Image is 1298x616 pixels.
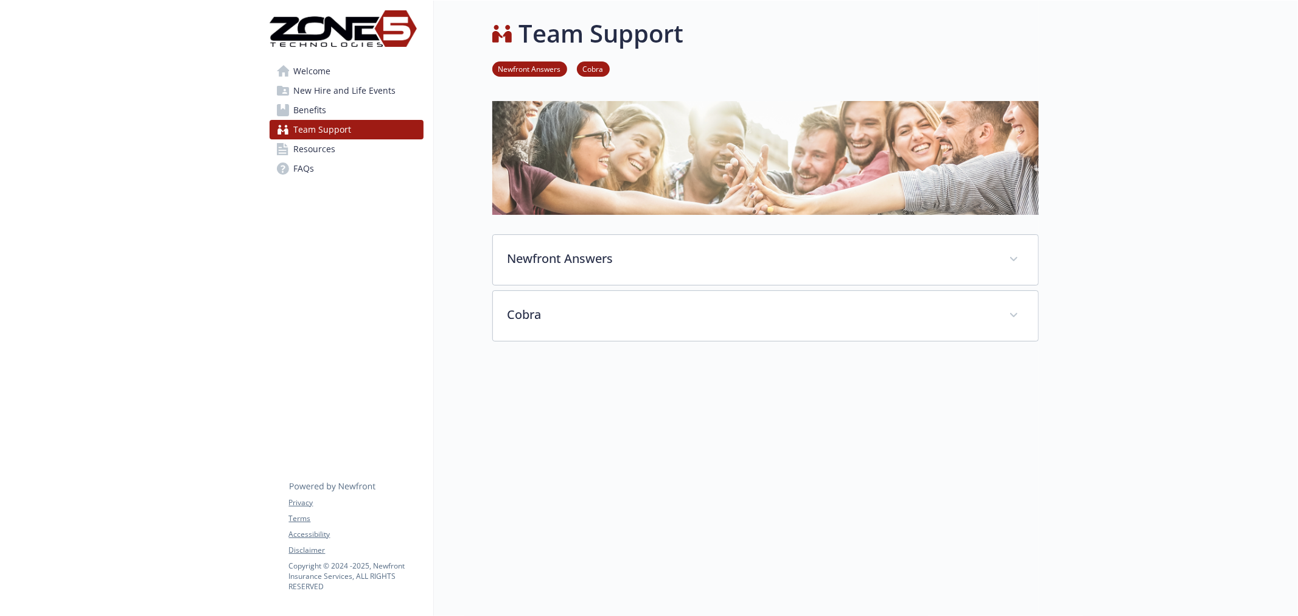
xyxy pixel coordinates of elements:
span: New Hire and Life Events [294,81,396,100]
a: Team Support [270,120,424,139]
span: Resources [294,139,336,159]
p: Copyright © 2024 - 2025 , Newfront Insurance Services, ALL RIGHTS RESERVED [289,561,423,592]
img: team support page banner [492,101,1039,215]
a: Terms [289,513,423,524]
span: FAQs [294,159,315,178]
a: Welcome [270,61,424,81]
p: Newfront Answers [508,250,994,268]
p: Cobra [508,306,994,324]
a: Resources [270,139,424,159]
a: New Hire and Life Events [270,81,424,100]
a: Newfront Answers [492,63,567,74]
a: Disclaimer [289,545,423,556]
a: Accessibility [289,529,423,540]
span: Team Support [294,120,352,139]
h1: Team Support [519,15,684,52]
div: Cobra [493,291,1038,341]
span: Benefits [294,100,327,120]
div: Newfront Answers [493,235,1038,285]
a: Benefits [270,100,424,120]
a: FAQs [270,159,424,178]
a: Cobra [577,63,610,74]
span: Welcome [294,61,331,81]
a: Privacy [289,497,423,508]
